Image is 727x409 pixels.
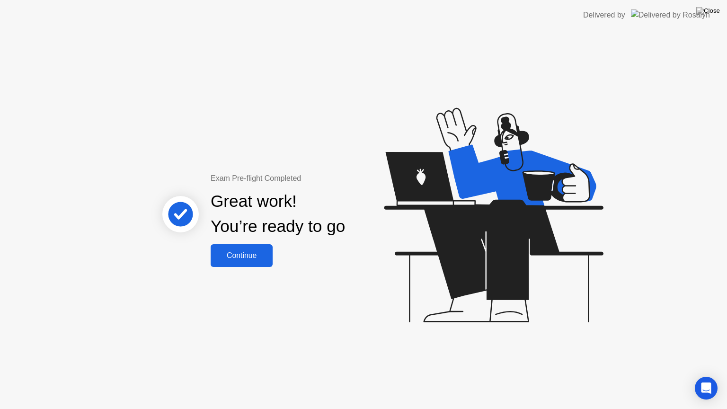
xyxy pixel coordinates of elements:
[211,173,406,184] div: Exam Pre-flight Completed
[631,9,710,20] img: Delivered by Rosalyn
[213,251,270,260] div: Continue
[696,7,720,15] img: Close
[211,244,273,267] button: Continue
[211,189,345,239] div: Great work! You’re ready to go
[583,9,625,21] div: Delivered by
[695,377,718,400] div: Open Intercom Messenger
